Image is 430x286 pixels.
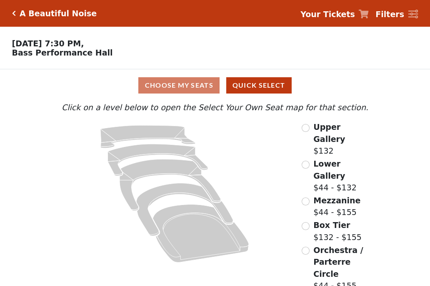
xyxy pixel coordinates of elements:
[313,220,350,230] span: Box Tier
[300,10,355,19] strong: Your Tickets
[375,8,418,20] a: Filters
[20,9,97,18] h5: A Beautiful Noise
[313,122,345,144] span: Upper Gallery
[313,219,362,243] label: $132 - $155
[226,77,292,94] button: Quick Select
[375,10,404,19] strong: Filters
[313,246,363,278] span: Orchestra / Parterre Circle
[313,195,360,218] label: $44 - $155
[313,121,370,157] label: $132
[60,101,370,114] p: Click on a level below to open the Select Your Own Seat map for that section.
[300,8,369,20] a: Your Tickets
[153,205,249,263] path: Orchestra / Parterre Circle - Seats Available: 30
[100,125,195,148] path: Upper Gallery - Seats Available: 155
[313,159,345,180] span: Lower Gallery
[313,158,370,194] label: $44 - $132
[108,144,208,176] path: Lower Gallery - Seats Available: 117
[12,10,16,16] a: Click here to go back to filters
[313,196,360,205] span: Mezzanine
